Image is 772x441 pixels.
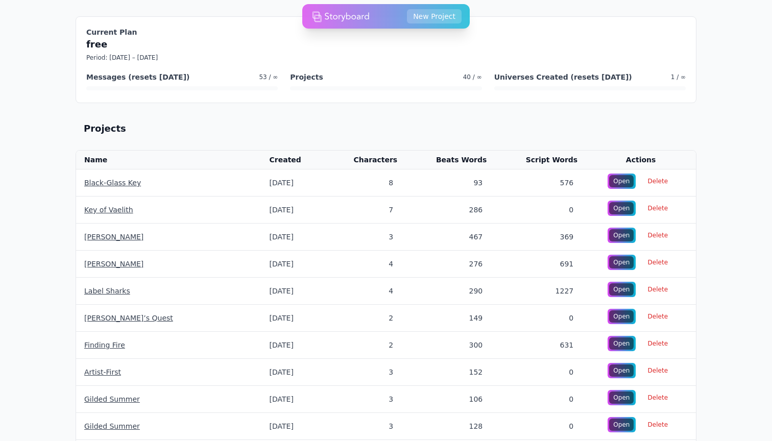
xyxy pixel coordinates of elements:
td: 691 [495,251,586,278]
a: Open [608,228,635,243]
td: 4 [325,278,405,305]
div: Open [609,364,634,377]
td: 0 [495,386,586,413]
a: Open [608,336,635,351]
div: Open [609,391,634,404]
th: Script Words [495,151,586,169]
span: Delete [642,336,674,351]
td: [DATE] [261,386,326,413]
a: [PERSON_NAME]’s Quest [84,314,173,322]
a: Open [608,390,635,405]
div: Open [609,229,634,241]
td: 93 [405,169,495,197]
a: Gilded Summer [84,422,140,430]
div: Open [609,256,634,268]
td: 276 [405,251,495,278]
td: 290 [405,278,495,305]
td: [DATE] [261,359,326,386]
a: Finding Fire [84,341,125,349]
td: 8 [325,169,405,197]
td: 300 [405,332,495,359]
td: 3 [325,224,405,251]
td: 3 [325,359,405,386]
td: [DATE] [261,413,326,440]
span: Delete [642,201,674,215]
td: 3 [325,413,405,440]
span: 1 / ∞ [671,73,686,81]
td: [DATE] [261,251,326,278]
a: Artist-First [84,368,121,376]
p: free [86,37,686,52]
td: [DATE] [261,332,326,359]
div: Open [609,310,634,323]
td: 0 [495,359,586,386]
td: [DATE] [261,224,326,251]
a: Open [608,309,635,324]
td: 576 [495,169,586,197]
td: [DATE] [261,305,326,332]
span: Delete [642,363,674,378]
th: Characters [325,151,405,169]
button: New Project [407,9,462,23]
a: Open [608,201,635,216]
span: 40 / ∞ [463,73,482,81]
th: Created [261,151,326,169]
a: Gilded Summer [84,395,140,403]
a: Black-Glass Key [84,179,141,187]
td: 0 [495,197,586,224]
td: 4 [325,251,405,278]
div: Open [609,337,634,350]
th: Beats Words [405,151,495,169]
a: Open [608,174,635,189]
td: [DATE] [261,169,326,197]
p: Period: [DATE] – [DATE] [86,54,686,62]
div: Open [609,175,634,187]
td: 0 [495,413,586,440]
a: Label Sharks [84,287,130,295]
span: Delete [642,255,674,269]
td: 0 [495,305,586,332]
a: Open [608,282,635,297]
td: [DATE] [261,278,326,305]
td: 369 [495,224,586,251]
a: Open [608,255,635,270]
td: 2 [325,332,405,359]
h4: Universes Created (resets [DATE]) [494,72,632,82]
div: Open [609,283,634,296]
td: 286 [405,197,495,224]
td: 128 [405,413,495,440]
h4: Messages (resets [DATE]) [86,72,189,82]
td: 7 [325,197,405,224]
td: 3 [325,386,405,413]
span: Delete [642,309,674,324]
h3: Current Plan [86,27,686,37]
th: Name [76,151,261,169]
td: 149 [405,305,495,332]
span: Delete [642,418,674,432]
span: Delete [642,228,674,242]
span: Delete [642,174,674,188]
td: 106 [405,386,495,413]
td: 2 [325,305,405,332]
h2: Projects [84,121,126,136]
td: 1227 [495,278,586,305]
span: Delete [642,282,674,297]
a: [PERSON_NAME] [84,260,143,268]
a: Open [608,363,635,378]
a: Open [608,417,635,432]
td: 631 [495,332,586,359]
div: Open [609,419,634,431]
td: 467 [405,224,495,251]
a: [PERSON_NAME] [84,233,143,241]
div: Open [609,202,634,214]
td: [DATE] [261,197,326,224]
td: 152 [405,359,495,386]
span: 53 / ∞ [259,73,278,81]
a: Key of Vaelith [84,206,133,214]
img: storyboard [312,6,370,27]
th: Actions [586,151,696,169]
h4: Projects [290,72,323,82]
span: Delete [642,390,674,405]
